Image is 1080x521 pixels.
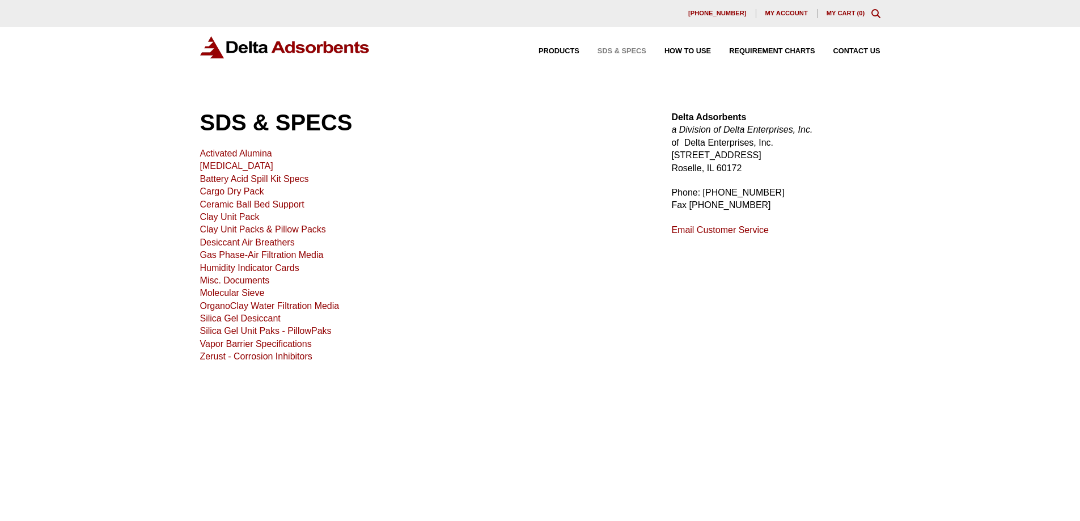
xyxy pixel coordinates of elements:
a: How to Use [646,48,711,55]
a: Clay Unit Packs & Pillow Packs [200,225,326,234]
a: Contact Us [815,48,880,55]
a: Desiccant Air Breathers [200,238,295,247]
span: My account [765,10,808,16]
a: My account [756,9,818,18]
a: Cargo Dry Pack [200,187,264,196]
a: Requirement Charts [711,48,815,55]
a: Silica Gel Unit Paks - PillowPaks [200,326,332,336]
a: Vapor Barrier Specifications [200,339,312,349]
a: [PHONE_NUMBER] [679,9,756,18]
a: OrganoClay Water Filtration Media [200,301,340,311]
a: Silica Gel Desiccant [200,314,281,323]
a: SDS & SPECS [579,48,646,55]
a: [MEDICAL_DATA] [200,161,273,171]
a: Molecular Sieve [200,288,265,298]
a: My Cart (0) [827,10,865,16]
a: Zerust - Corrosion Inhibitors [200,351,312,361]
span: Contact Us [833,48,880,55]
div: Toggle Modal Content [871,9,880,18]
span: Requirement Charts [729,48,815,55]
a: Ceramic Ball Bed Support [200,200,304,209]
a: Products [520,48,579,55]
a: Misc. Documents [200,276,270,285]
em: a Division of Delta Enterprises, Inc. [671,125,812,134]
a: Humidity Indicator Cards [200,263,299,273]
p: of Delta Enterprises, Inc. [STREET_ADDRESS] Roselle, IL 60172 [671,111,880,175]
a: Activated Alumina [200,149,272,158]
a: Email Customer Service [671,225,769,235]
span: 0 [859,10,862,16]
h1: SDS & SPECS [200,111,645,134]
img: Delta Adsorbents [200,36,370,58]
span: Products [539,48,579,55]
span: How to Use [664,48,711,55]
a: Battery Acid Spill Kit Specs [200,174,309,184]
a: Gas Phase-Air Filtration Media [200,250,324,260]
strong: Delta Adsorbents [671,112,746,122]
p: Phone: [PHONE_NUMBER] Fax [PHONE_NUMBER] [671,187,880,212]
span: [PHONE_NUMBER] [688,10,747,16]
span: SDS & SPECS [598,48,646,55]
a: Clay Unit Pack [200,212,260,222]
